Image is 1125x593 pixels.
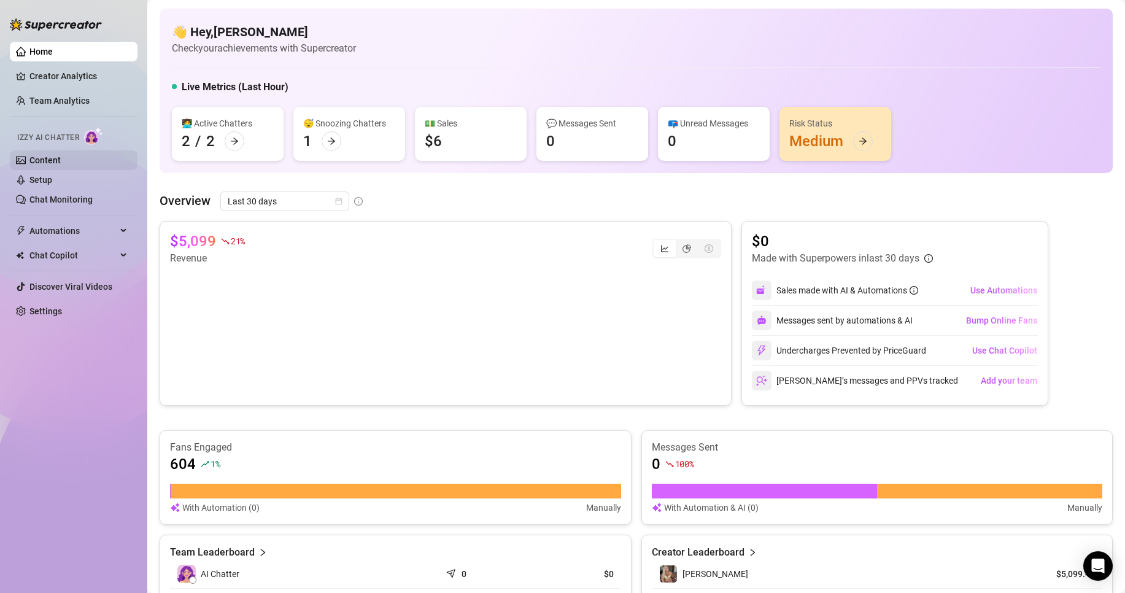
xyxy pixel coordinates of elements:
button: Use Chat Copilot [972,341,1038,360]
img: logo-BBDzfeDw.svg [10,18,102,31]
span: fall [221,237,230,246]
article: $5,099.48 [1039,568,1095,580]
a: Creator Analytics [29,66,128,86]
article: Check your achievements with Supercreator [172,41,356,56]
span: AI Chatter [201,567,239,581]
div: 💬 Messages Sent [546,117,638,130]
div: 0 [668,131,676,151]
button: Add your team [980,371,1038,390]
div: $6 [425,131,442,151]
span: arrow-right [230,137,239,145]
div: Undercharges Prevented by PriceGuard [752,341,926,360]
span: Izzy AI Chatter [17,132,79,144]
span: dollar-circle [705,244,713,253]
article: Creator Leaderboard [652,545,744,560]
span: 1 % [211,458,220,470]
span: rise [201,460,209,468]
article: 0 [462,568,466,580]
a: Discover Viral Videos [29,282,112,292]
span: Chat Copilot [29,246,117,265]
img: AI Chatter [84,127,103,145]
span: right [748,545,757,560]
div: 0 [546,131,555,151]
span: pie-chart [682,244,691,253]
button: Bump Online Fans [965,311,1038,330]
div: 2 [182,131,190,151]
div: 1 [303,131,312,151]
span: Automations [29,221,117,241]
article: With Automation (0) [182,501,260,514]
button: Use Automations [970,281,1038,300]
span: thunderbolt [16,226,26,236]
a: Home [29,47,53,56]
article: 604 [170,454,196,474]
article: Made with Superpowers in last 30 days [752,251,919,266]
span: Use Chat Copilot [972,346,1037,355]
div: Sales made with AI & Automations [776,284,918,297]
article: $0 [538,568,614,580]
article: Team Leaderboard [170,545,255,560]
img: izzy-ai-chatter-avatar-DDCN_rTZ.svg [177,565,196,583]
span: Add your team [981,376,1037,386]
span: Use Automations [970,285,1037,295]
div: Risk Status [789,117,881,130]
article: 0 [652,454,660,474]
div: [PERSON_NAME]’s messages and PPVs tracked [752,371,958,390]
img: svg%3e [757,316,767,325]
span: info-circle [924,254,933,263]
img: svg%3e [756,345,767,356]
span: info-circle [910,286,918,295]
h5: Live Metrics (Last Hour) [182,80,288,95]
article: Manually [1067,501,1102,514]
article: Overview [160,192,211,210]
div: 💵 Sales [425,117,517,130]
span: arrow-right [859,137,867,145]
span: 21 % [231,235,245,247]
div: 👩‍💻 Active Chatters [182,117,274,130]
article: Revenue [170,251,245,266]
article: $5,099 [170,231,216,251]
h4: 👋 Hey, [PERSON_NAME] [172,23,356,41]
article: $0 [752,231,933,251]
span: send [446,566,458,578]
article: Manually [586,501,621,514]
img: Anne [660,565,677,583]
span: line-chart [660,244,669,253]
span: Bump Online Fans [966,316,1037,325]
img: svg%3e [170,501,180,514]
span: 100 % [675,458,694,470]
article: With Automation & AI (0) [664,501,759,514]
div: Messages sent by automations & AI [752,311,913,330]
span: info-circle [354,197,363,206]
div: 😴 Snoozing Chatters [303,117,395,130]
img: svg%3e [756,285,767,296]
a: Team Analytics [29,96,90,106]
img: Chat Copilot [16,251,24,260]
div: 2 [206,131,215,151]
div: 📪 Unread Messages [668,117,760,130]
img: svg%3e [756,375,767,386]
span: calendar [335,198,342,205]
a: Settings [29,306,62,316]
span: arrow-right [327,137,336,145]
a: Chat Monitoring [29,195,93,204]
span: Last 30 days [228,192,342,211]
a: Content [29,155,61,165]
span: fall [665,460,674,468]
article: Fans Engaged [170,441,621,454]
span: [PERSON_NAME] [682,569,748,579]
article: Messages Sent [652,441,1103,454]
img: svg%3e [652,501,662,514]
a: Setup [29,175,52,185]
div: segmented control [652,239,721,258]
div: Open Intercom Messenger [1083,551,1113,581]
span: right [258,545,267,560]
